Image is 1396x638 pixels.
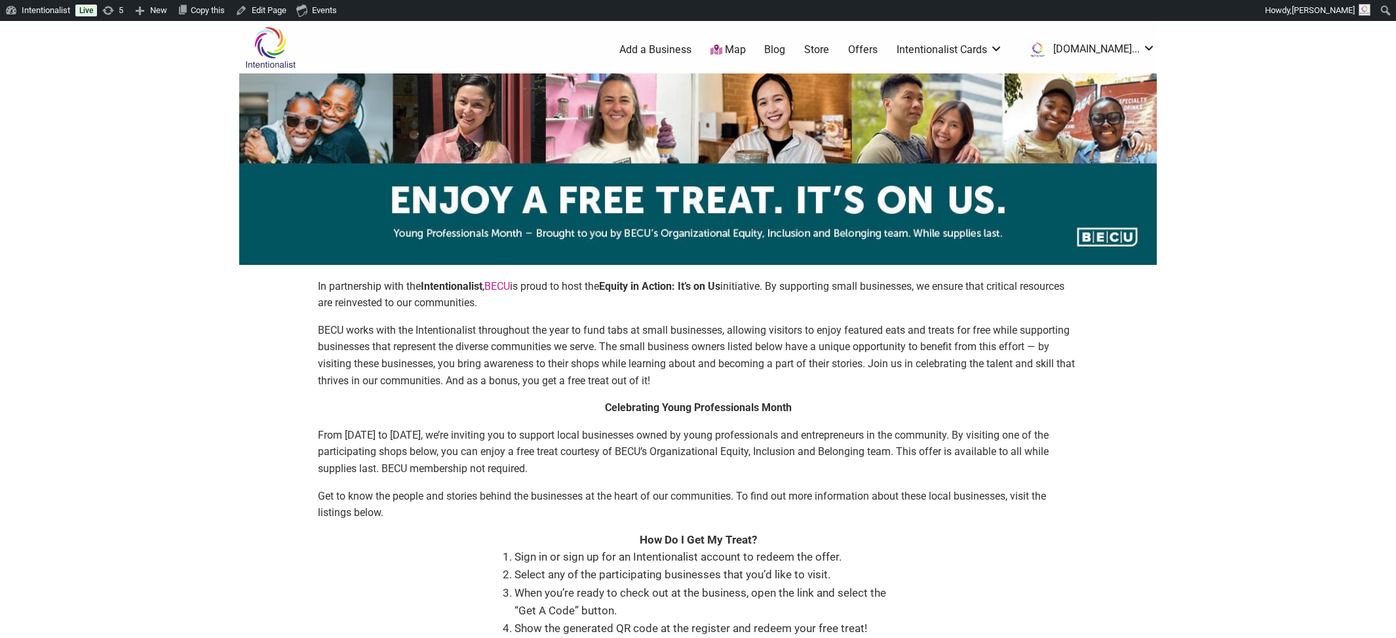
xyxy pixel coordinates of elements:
li: Sign in or sign up for an Intentionalist account to redeem the offer. [514,548,895,566]
a: Add a Business [619,43,691,57]
a: Offers [848,43,878,57]
strong: Celebrating Young Professionals Month [605,401,792,414]
img: Intentionalist [239,26,301,69]
p: BECU works with the Intentionalist throughout the year to fund tabs at small businesses, allowing... [318,322,1078,389]
p: From [DATE] to [DATE], we’re inviting you to support local businesses owned by young professional... [318,427,1078,477]
a: BECU [484,280,510,292]
a: Intentionalist Cards [897,43,1003,57]
li: Show the generated QR code at the register and redeem your free treat! [514,620,895,637]
strong: How Do I Get My Treat? [640,533,757,546]
a: Store [804,43,829,57]
a: Map [710,43,746,58]
a: Live [75,5,97,16]
li: When you’re ready to check out at the business, open the link and select the “Get A Code” button. [514,584,895,620]
li: ist.com... [1022,38,1155,62]
p: In partnership with the , is proud to host the initiative. By supporting small businesses, we ens... [318,278,1078,311]
a: [DOMAIN_NAME]... [1022,38,1155,62]
strong: Equity in Action: It’s on Us [599,280,720,292]
img: sponsor logo [239,73,1157,265]
a: Blog [764,43,785,57]
p: Get to know the people and stories behind the businesses at the heart of our communities. To find... [318,488,1078,521]
strong: Intentionalist [421,280,482,292]
span: [PERSON_NAME] [1292,5,1355,15]
li: Select any of the participating businesses that you’d like to visit. [514,566,895,584]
